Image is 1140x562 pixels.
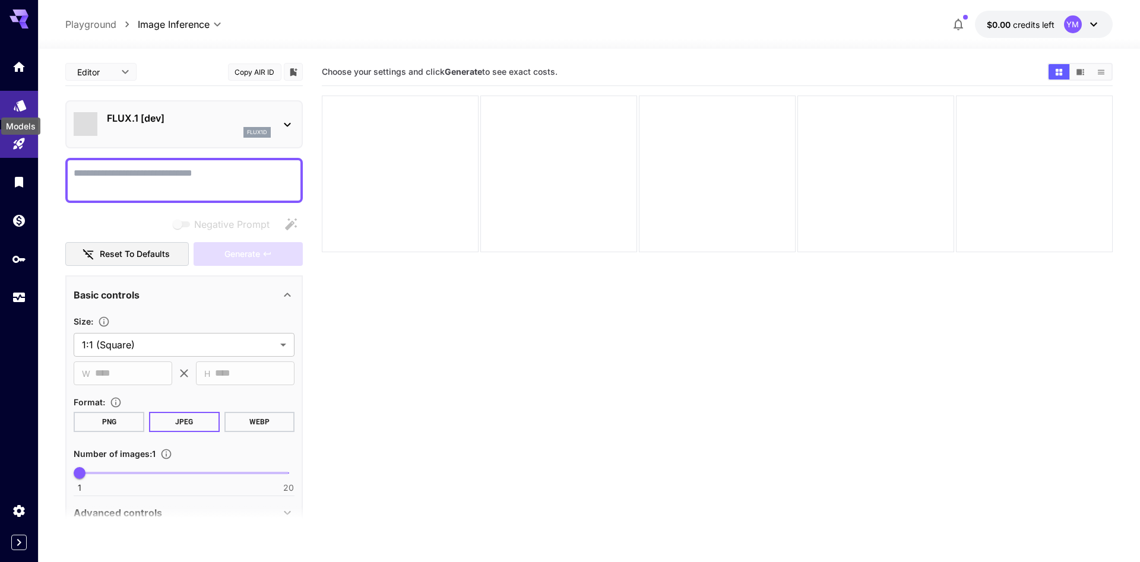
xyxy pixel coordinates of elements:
[156,448,177,460] button: Specify how many images to generate in a single request. Each image generation will be charged se...
[987,18,1054,31] div: $0.00
[987,20,1013,30] span: $0.00
[170,217,279,231] span: Negative prompts are not compatible with the selected model.
[283,482,294,494] span: 20
[82,338,275,352] span: 1:1 (Square)
[247,128,267,136] p: flux1d
[74,397,105,407] span: Format :
[74,506,162,520] p: Advanced controls
[1047,63,1113,81] div: Show media in grid viewShow media in video viewShow media in list view
[78,482,81,494] span: 1
[93,316,115,328] button: Adjust the dimensions of the generated image by specifying its width and height in pixels, or sel...
[74,499,294,527] div: Advanced controls
[194,217,270,231] span: Negative Prompt
[74,288,140,302] p: Basic controls
[74,316,93,326] span: Size :
[13,94,27,109] div: Models
[74,106,294,142] div: FLUX.1 [dev]flux1d
[138,17,210,31] span: Image Inference
[224,412,295,432] button: WEBP
[65,242,189,266] button: Reset to defaults
[445,66,482,77] b: Generate
[74,281,294,309] div: Basic controls
[204,367,210,380] span: H
[1,118,40,135] div: Models
[74,449,156,459] span: Number of images : 1
[12,59,26,74] div: Home
[1013,20,1054,30] span: credits left
[12,174,26,189] div: Library
[77,66,114,78] span: Editor
[228,63,281,81] button: Copy AIR ID
[82,367,90,380] span: W
[322,66,558,77] span: Choose your settings and click to see exact costs.
[12,136,26,151] div: Playground
[975,11,1113,38] button: $0.00YM
[12,290,26,305] div: Usage
[107,111,271,125] p: FLUX.1 [dev]
[74,412,144,432] button: PNG
[105,396,126,408] button: Choose the file format for the output image.
[12,213,26,228] div: Wallet
[1091,64,1111,80] button: Show media in list view
[12,503,26,518] div: Settings
[11,535,27,550] button: Expand sidebar
[149,412,220,432] button: JPEG
[288,65,299,79] button: Add to library
[1064,15,1082,33] div: YM
[1070,64,1091,80] button: Show media in video view
[12,252,26,266] div: API Keys
[65,17,116,31] a: Playground
[65,17,138,31] nav: breadcrumb
[1049,64,1069,80] button: Show media in grid view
